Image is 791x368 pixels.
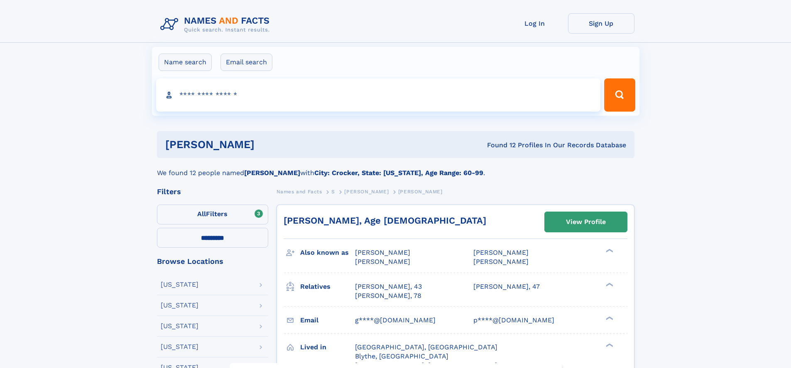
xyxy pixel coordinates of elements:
[604,248,614,253] div: ❯
[355,343,497,351] span: [GEOGRAPHIC_DATA], [GEOGRAPHIC_DATA]
[604,78,635,112] button: Search Button
[355,249,410,256] span: [PERSON_NAME]
[331,189,335,195] span: S
[473,249,529,256] span: [PERSON_NAME]
[355,352,448,360] span: Blythe, [GEOGRAPHIC_DATA]
[314,169,483,177] b: City: Crocker, State: [US_STATE], Age Range: 60-99
[284,215,486,226] a: [PERSON_NAME], Age [DEMOGRAPHIC_DATA]
[300,340,355,354] h3: Lived in
[568,13,634,34] a: Sign Up
[300,246,355,260] h3: Also known as
[244,169,300,177] b: [PERSON_NAME]
[157,205,268,224] label: Filters
[161,323,198,329] div: [US_STATE]
[277,186,322,197] a: Names and Facts
[604,315,614,321] div: ❯
[157,258,268,265] div: Browse Locations
[545,212,627,232] a: View Profile
[156,78,601,112] input: search input
[300,313,355,327] h3: Email
[473,282,540,291] a: [PERSON_NAME], 47
[331,186,335,197] a: S
[398,189,443,195] span: [PERSON_NAME]
[157,188,268,195] div: Filters
[566,212,606,232] div: View Profile
[220,54,272,71] label: Email search
[157,13,277,36] img: Logo Names and Facts
[502,13,568,34] a: Log In
[604,342,614,348] div: ❯
[604,282,614,287] div: ❯
[161,344,198,350] div: [US_STATE]
[355,282,422,291] a: [PERSON_NAME], 43
[197,210,206,218] span: All
[157,158,634,178] div: We found 12 people named with .
[473,258,529,266] span: [PERSON_NAME]
[355,291,421,300] a: [PERSON_NAME], 78
[344,189,389,195] span: [PERSON_NAME]
[371,141,626,150] div: Found 12 Profiles In Our Records Database
[161,302,198,309] div: [US_STATE]
[161,281,198,288] div: [US_STATE]
[300,280,355,294] h3: Relatives
[355,258,410,266] span: [PERSON_NAME]
[165,139,371,150] h1: [PERSON_NAME]
[344,186,389,197] a: [PERSON_NAME]
[159,54,212,71] label: Name search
